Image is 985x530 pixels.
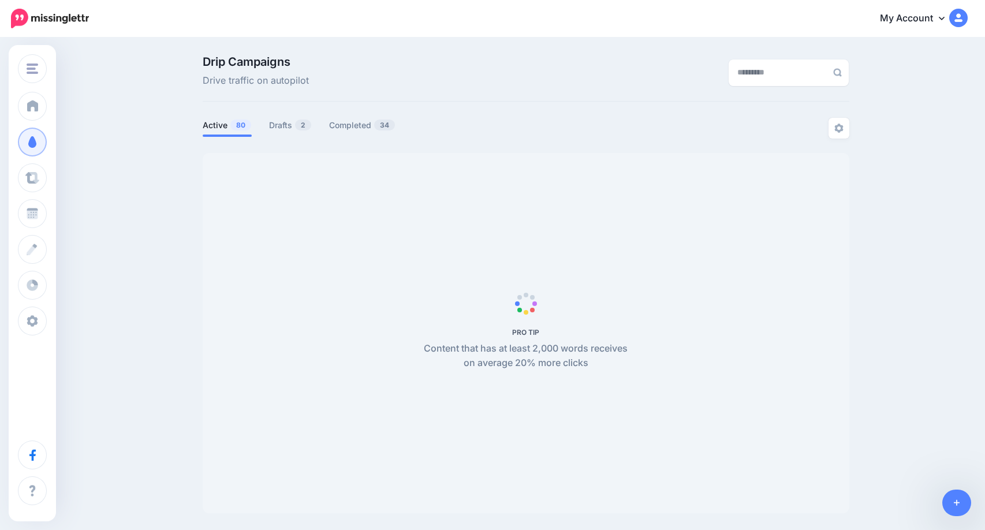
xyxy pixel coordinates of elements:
[203,56,309,68] span: Drip Campaigns
[417,341,634,371] p: Content that has at least 2,000 words receives on average 20% more clicks
[27,64,38,74] img: menu.png
[868,5,968,33] a: My Account
[269,118,312,132] a: Drafts2
[203,118,252,132] a: Active80
[417,328,634,337] h5: PRO TIP
[230,120,251,130] span: 80
[833,68,842,77] img: search-grey-6.png
[11,9,89,28] img: Missinglettr
[374,120,395,130] span: 34
[203,73,309,88] span: Drive traffic on autopilot
[329,118,396,132] a: Completed34
[295,120,311,130] span: 2
[834,124,844,133] img: settings-grey.png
